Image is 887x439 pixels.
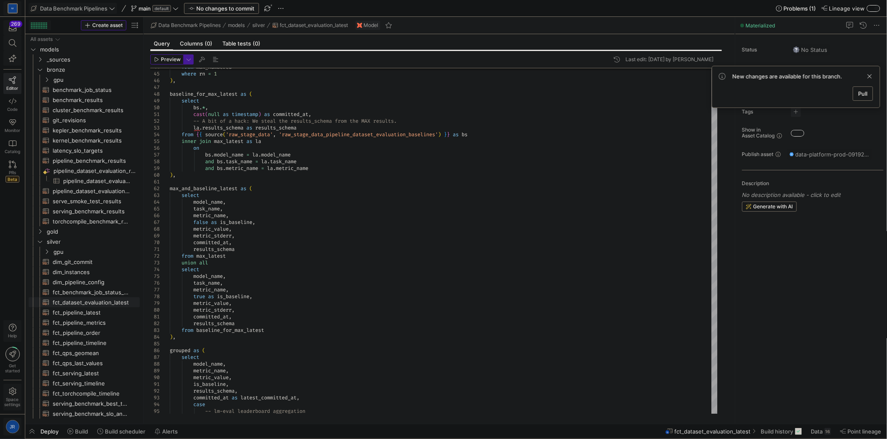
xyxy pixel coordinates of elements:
div: Press SPACE to select this row. [29,105,140,115]
span: metric_name [193,212,226,219]
span: la [193,124,199,131]
span: la [267,165,273,172]
div: 70 [150,239,160,246]
span: ) [438,131,441,138]
span: Help [7,333,18,338]
span: , [173,172,176,178]
div: Press SPACE to select this row. [29,186,140,196]
span: Editor [7,86,19,91]
a: fct_benchmark_job_status_timeline​​​​​​​​​​ [29,287,140,297]
button: Alerts [151,424,182,439]
span: inner [182,138,196,145]
span: cast [193,111,205,118]
a: benchmark_job_status​​​​​​​​​​ [29,85,140,95]
p: No description available - click to edit [742,191,884,198]
span: join [199,138,211,145]
span: { [199,131,202,138]
span: gold [47,227,139,237]
span: ) [258,111,261,118]
span: , [173,77,176,84]
div: 16 [825,428,831,435]
div: 59 [150,165,160,172]
div: Press SPACE to select this row. [29,125,140,135]
button: models [226,20,247,30]
div: 56 [150,145,160,151]
span: ( [205,111,208,118]
span: kernel_benchmark_results​​​​​​​​​​ [53,136,130,145]
span: , [205,104,208,111]
span: serving_benchmark_slo_annotated​​​​​​​​​​ [53,409,130,419]
span: benchmark_job_status​​​​​​​​​​ [53,85,130,95]
button: Preview [150,54,184,65]
span: metric_name [226,165,258,172]
span: = [261,165,264,172]
span: Table tests [222,41,260,46]
span: . [258,151,261,158]
div: 46 [150,77,160,84]
span: main [139,5,151,12]
span: fct_qps_geomean​​​​​​​​​​ [53,348,130,358]
span: Generate with AI [753,204,793,210]
button: silver [250,20,267,30]
button: JR [3,418,21,436]
span: , [308,111,311,118]
span: timestamp [232,111,258,118]
span: kepler_benchmark_results​​​​​​​​​​ [53,126,130,135]
span: , [220,205,223,212]
span: Preview [161,57,181,62]
button: Getstarted [3,344,21,377]
span: torchcompile_benchmark_results​​​​​​​​​​ [53,217,130,226]
span: Model [364,22,379,28]
span: } [444,131,447,138]
span: ) [170,172,173,178]
div: 69 [150,232,160,239]
div: 51 [150,111,160,118]
div: Press SPACE to select this row. [29,85,140,95]
span: dim_git_commit​​​​​​​​​​ [53,257,130,267]
div: Press SPACE to select this row. [29,135,140,145]
button: fct_dataset_evaluation_latest [270,20,350,30]
span: om the MAX results. [341,118,397,124]
span: . [199,124,202,131]
div: 55 [150,138,160,145]
div: Press SPACE to select this row. [29,388,140,399]
div: 45 [150,70,160,77]
span: bs [217,158,223,165]
span: , [226,212,229,219]
span: task_name [226,158,252,165]
span: bs [462,131,468,138]
div: Press SPACE to select this row. [29,34,140,44]
span: Problems (1) [784,5,816,12]
span: as [453,131,459,138]
span: 'raw_stage_data' [226,131,273,138]
span: Catalog [5,149,20,154]
span: fct_serving_timeline​​​​​​​​​​ [53,379,130,388]
span: model_name [261,151,291,158]
div: 269 [9,21,22,27]
span: Publish asset [742,151,774,157]
span: committed_at [193,239,229,246]
div: Press SPACE to select this row. [29,378,140,388]
span: fct_benchmark_job_status_timeline​​​​​​​​​​ [53,288,130,297]
div: Press SPACE to select this row. [29,75,140,85]
span: gpu [53,247,139,257]
div: 66 [150,212,160,219]
span: Data [811,428,823,435]
span: as [246,138,252,145]
a: fct_qps_geomean​​​​​​​​​​ [29,348,140,358]
div: Press SPACE to select this row. [29,156,140,166]
a: pipeline_dataset_evaluation_results_long​​​​​​​​ [29,166,140,176]
span: fct_dataset_evaluation_latest [280,22,348,28]
span: Beta [5,176,19,183]
span: baseline_for_max_latest [170,91,238,97]
a: PRsBeta [3,157,21,186]
span: pipeline_dataset_evaluation_results​​​​​​​​​​ [53,186,130,196]
span: ( [249,185,252,192]
span: metric_value [193,226,229,232]
span: data-platform-prod-09192c4 / data_benchmark_pipelines_prod / fct_dataset_evaluation_latest [796,151,870,158]
div: 47 [150,84,160,91]
span: models [40,45,139,54]
div: Press SPACE to select this row. [29,237,140,247]
div: 64 [150,199,160,205]
span: 1 [214,70,217,77]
